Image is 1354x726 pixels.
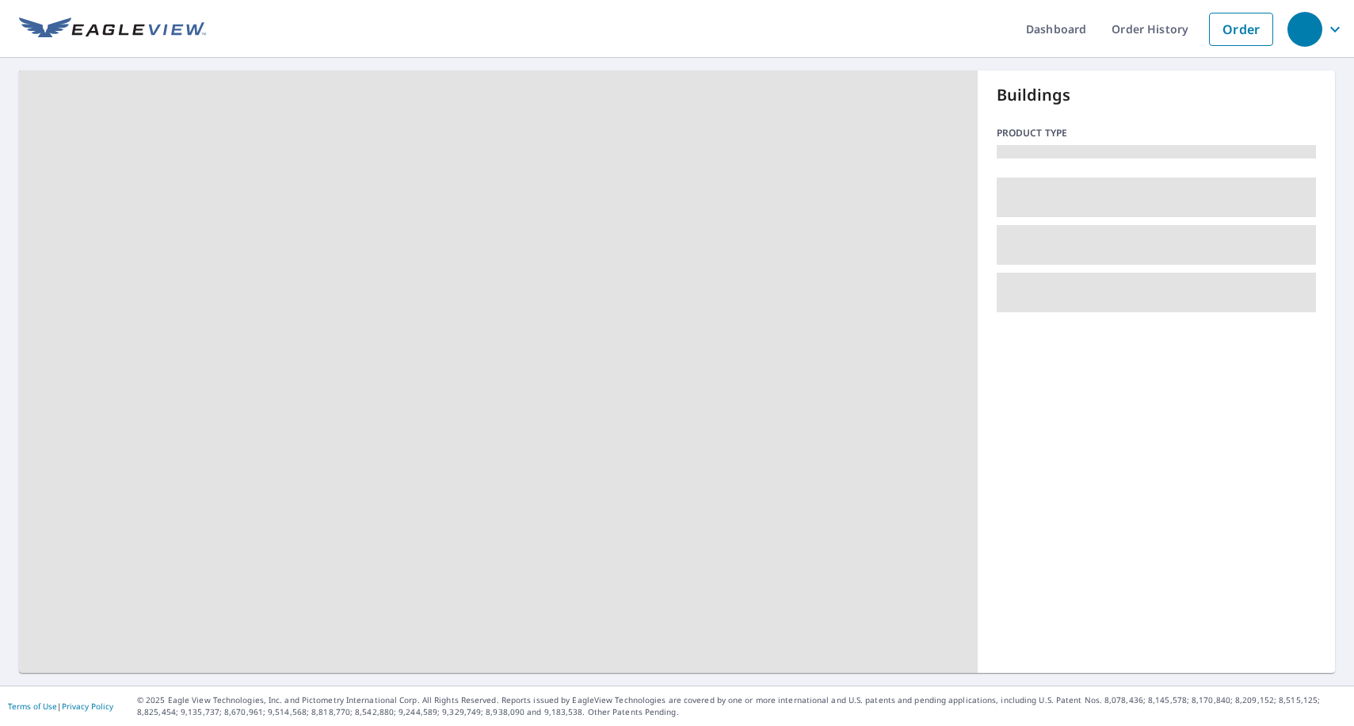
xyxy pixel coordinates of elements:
a: Terms of Use [8,701,57,712]
p: © 2025 Eagle View Technologies, Inc. and Pictometry International Corp. All Rights Reserved. Repo... [137,694,1346,718]
p: Buildings [997,83,1316,107]
p: Product type [997,126,1316,140]
a: Order [1209,13,1273,46]
a: Privacy Policy [62,701,113,712]
p: | [8,701,113,711]
img: EV Logo [19,17,206,41]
